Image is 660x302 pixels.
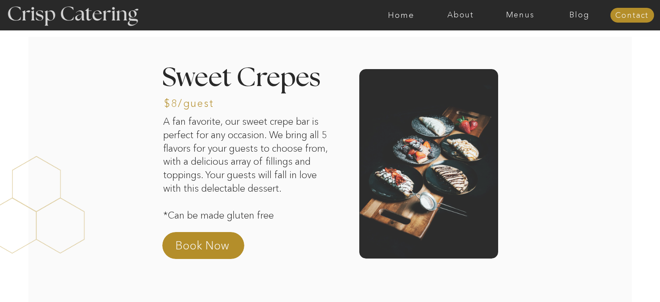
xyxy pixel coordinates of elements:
h2: Sweet Crepes [162,65,329,118]
a: Book Now [175,238,252,259]
a: About [431,11,490,20]
a: Blog [550,11,609,20]
a: Contact [610,11,654,20]
h3: $8/guest [164,98,236,111]
p: A fan favorite, our sweet crepe bar is perfect for any occasion. We bring all 5 flavors for your ... [163,115,334,226]
a: Menus [490,11,550,20]
a: Home [371,11,431,20]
